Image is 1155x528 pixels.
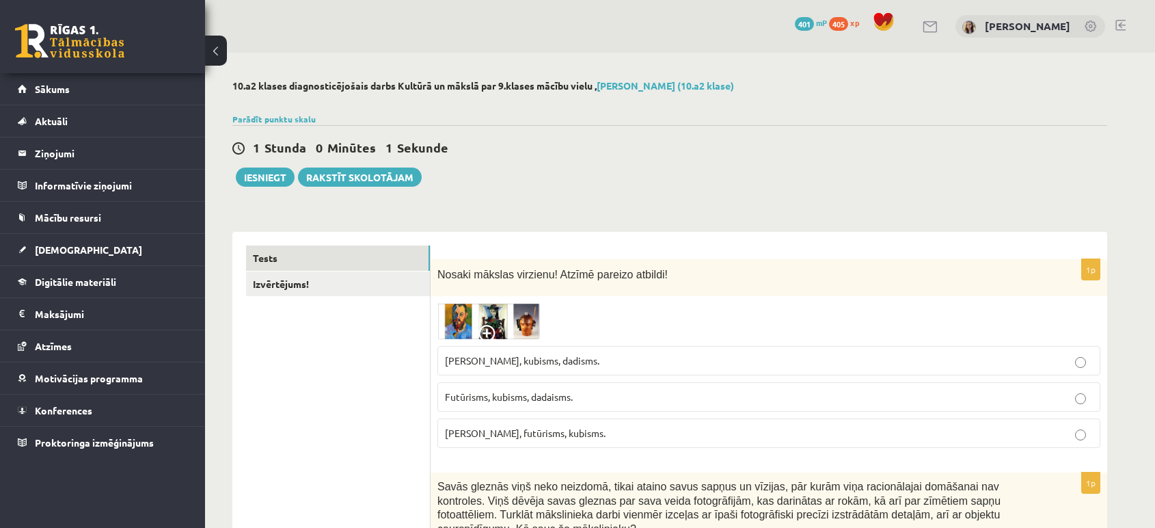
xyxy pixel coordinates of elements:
button: Iesniegt [236,168,295,187]
a: Mācību resursi [18,202,188,233]
span: Sākums [35,83,70,95]
span: 401 [795,17,814,31]
span: xp [850,17,859,28]
input: [PERSON_NAME], futūrisms, kubisms. [1075,430,1086,440]
a: Parādīt punktu skalu [232,114,316,124]
span: Digitālie materiāli [35,276,116,288]
a: 401 mP [795,17,827,28]
img: Ekr%C4%81nuz%C5%86%C4%93mums_2024-07-21_133608.png [437,303,540,339]
a: [PERSON_NAME] (10.a2 klase) [597,79,734,92]
a: Izvērtējums! [246,272,430,297]
a: Ziņojumi [18,137,188,169]
a: 405 xp [829,17,866,28]
span: Sekunde [397,140,448,155]
a: Proktoringa izmēģinājums [18,427,188,458]
legend: Maksājumi [35,298,188,330]
input: Futūrisms, kubisms, dadaisms. [1075,393,1086,404]
span: Mācību resursi [35,211,101,224]
h2: 10.a2 klases diagnosticējošais darbs Kultūrā un mākslā par 9.klases mācību vielu , [232,80,1107,92]
span: Futūrisms, kubisms, dadaisms. [445,391,573,403]
span: Minūtes [327,140,376,155]
a: Atzīmes [18,330,188,362]
span: 0 [316,140,323,155]
a: Motivācijas programma [18,362,188,394]
img: Marija Nicmane [962,21,976,34]
p: 1p [1081,472,1100,494]
span: [PERSON_NAME], futūrisms, kubisms. [445,427,606,439]
a: Tests [246,246,430,271]
span: [PERSON_NAME], kubisms, dadisms. [445,354,599,367]
span: [DEMOGRAPHIC_DATA] [35,243,142,256]
span: Proktoringa izmēģinājums [35,436,154,449]
span: Stunda [264,140,306,155]
span: 1 [253,140,260,155]
span: Konferences [35,404,92,417]
span: Nosaki mākslas virzienu! Atzīmē pareizo atbildi! [437,269,668,280]
a: Konferences [18,395,188,426]
p: 1p [1081,259,1100,280]
legend: Informatīvie ziņojumi [35,170,188,201]
span: Motivācijas programma [35,372,143,384]
a: Rakstīt skolotājam [298,168,422,187]
a: Rīgas 1. Tālmācības vidusskola [15,24,124,58]
a: Sākums [18,73,188,105]
a: [PERSON_NAME] [985,19,1070,33]
span: Aktuāli [35,115,68,127]
span: 1 [385,140,392,155]
a: [DEMOGRAPHIC_DATA] [18,234,188,265]
legend: Ziņojumi [35,137,188,169]
span: Atzīmes [35,340,72,352]
a: Digitālie materiāli [18,266,188,298]
span: 405 [829,17,848,31]
a: Maksājumi [18,298,188,330]
a: Informatīvie ziņojumi [18,170,188,201]
span: mP [816,17,827,28]
input: [PERSON_NAME], kubisms, dadisms. [1075,357,1086,368]
a: Aktuāli [18,105,188,137]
